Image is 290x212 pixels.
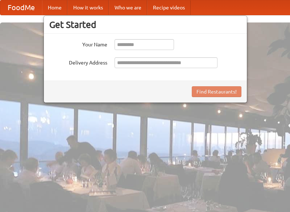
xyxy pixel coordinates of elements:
button: Find Restaurants! [192,86,241,97]
a: FoodMe [0,0,42,15]
a: How it works [67,0,109,15]
a: Home [42,0,67,15]
label: Delivery Address [49,57,107,66]
a: Who we are [109,0,147,15]
label: Your Name [49,39,107,48]
a: Recipe videos [147,0,191,15]
h3: Get Started [49,19,241,30]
